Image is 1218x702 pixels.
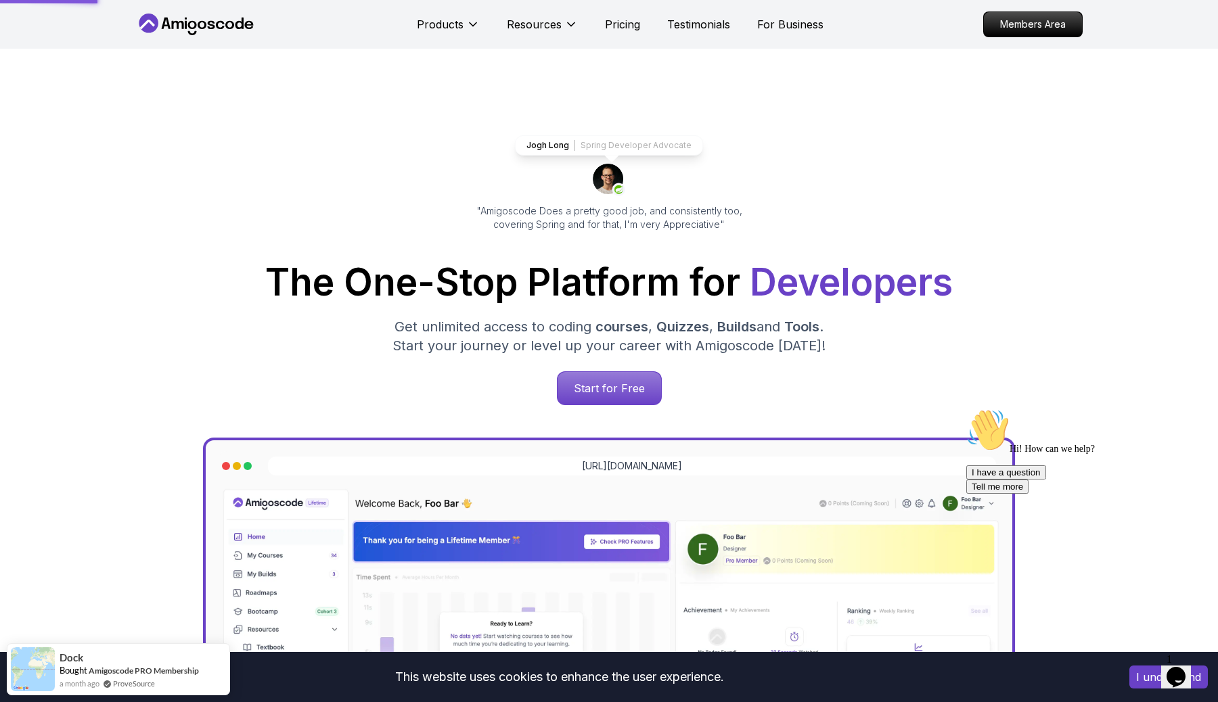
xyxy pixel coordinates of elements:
[656,319,709,335] span: Quizzes
[5,5,249,91] div: 👋Hi! How can we help?I have a questionTell me more
[984,12,1082,37] p: Members Area
[757,16,824,32] a: For Business
[961,403,1204,641] iframe: chat widget
[507,16,578,43] button: Resources
[382,317,836,355] p: Get unlimited access to coding , , and . Start your journey or level up your career with Amigosco...
[60,678,99,689] span: a month ago
[750,260,953,304] span: Developers
[89,665,199,676] a: Amigoscode PRO Membership
[10,662,1109,692] div: This website uses cookies to enhance the user experience.
[60,652,83,663] span: Dock
[717,319,757,335] span: Builds
[1129,665,1208,688] button: Accept cookies
[595,319,648,335] span: courses
[5,76,68,91] button: Tell me more
[593,164,625,196] img: josh long
[983,11,1083,37] a: Members Area
[113,678,155,689] a: ProveSource
[417,16,464,32] p: Products
[5,5,49,49] img: :wave:
[507,16,562,32] p: Resources
[60,665,87,676] span: Bought
[605,16,640,32] a: Pricing
[557,371,662,405] a: Start for Free
[5,41,134,51] span: Hi! How can we help?
[146,264,1072,301] h1: The One-Stop Platform for
[5,62,85,76] button: I have a question
[1161,648,1204,688] iframe: chat widget
[784,319,819,335] span: Tools
[417,16,480,43] button: Products
[582,459,682,473] a: [URL][DOMAIN_NAME]
[526,140,569,151] p: Jogh Long
[667,16,730,32] a: Testimonials
[457,204,761,231] p: "Amigoscode Does a pretty good job, and consistently too, covering Spring and for that, I'm very ...
[581,140,692,151] p: Spring Developer Advocate
[11,647,55,691] img: provesource social proof notification image
[558,372,661,404] p: Start for Free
